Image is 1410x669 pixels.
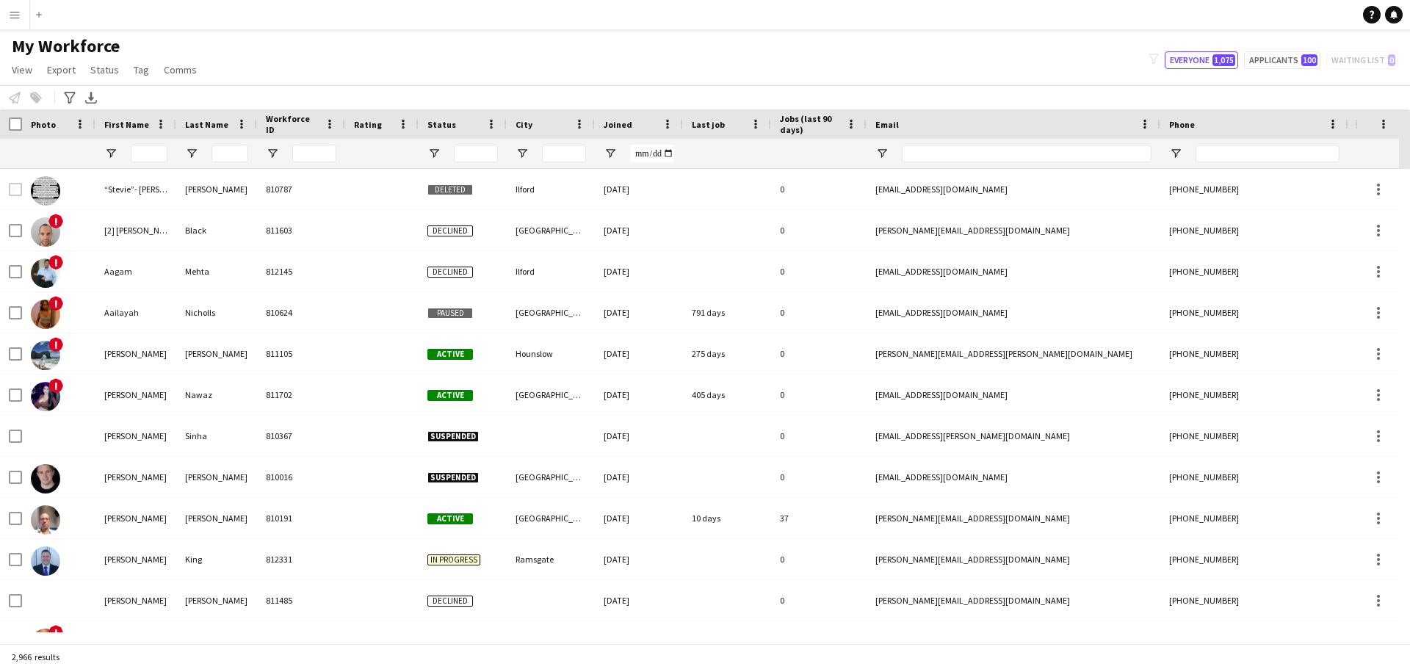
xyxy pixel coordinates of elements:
[427,554,480,565] span: In progress
[604,147,617,160] button: Open Filter Menu
[176,580,257,621] div: [PERSON_NAME]
[257,375,345,415] div: 811702
[176,333,257,374] div: [PERSON_NAME]
[867,457,1160,497] div: [EMAIL_ADDRESS][DOMAIN_NAME]
[1160,621,1348,662] div: [PHONE_NUMBER]
[257,539,345,579] div: 812331
[1160,580,1348,621] div: [PHONE_NUMBER]
[771,375,867,415] div: 0
[48,625,63,640] span: !
[95,580,176,621] div: [PERSON_NAME]
[507,292,595,333] div: [GEOGRAPHIC_DATA]
[595,292,683,333] div: [DATE]
[771,539,867,579] div: 0
[427,513,473,524] span: Active
[176,457,257,497] div: [PERSON_NAME]
[604,119,632,130] span: Joined
[257,210,345,250] div: 811603
[595,416,683,456] div: [DATE]
[6,60,38,79] a: View
[427,308,473,319] span: Paused
[84,60,125,79] a: Status
[507,375,595,415] div: [GEOGRAPHIC_DATA]
[176,169,257,209] div: [PERSON_NAME]
[257,292,345,333] div: 810624
[185,119,228,130] span: Last Name
[31,341,60,370] img: Aakash Panuganti
[683,498,771,538] div: 10 days
[95,416,176,456] div: [PERSON_NAME]
[507,621,595,662] div: Ilford
[95,251,176,292] div: Aagam
[427,431,479,442] span: Suspended
[516,147,529,160] button: Open Filter Menu
[780,113,840,135] span: Jobs (last 90 days)
[176,498,257,538] div: [PERSON_NAME]
[595,621,683,662] div: [DATE]
[427,225,473,236] span: Declined
[95,333,176,374] div: [PERSON_NAME]
[41,60,82,79] a: Export
[128,60,155,79] a: Tag
[427,267,473,278] span: Declined
[1212,54,1235,66] span: 1,075
[131,145,167,162] input: First Name Filter Input
[176,292,257,333] div: Nicholls
[95,375,176,415] div: [PERSON_NAME]
[867,251,1160,292] div: [EMAIL_ADDRESS][DOMAIN_NAME]
[1160,292,1348,333] div: [PHONE_NUMBER]
[1160,251,1348,292] div: [PHONE_NUMBER]
[31,176,60,206] img: “Stevie”- Marie Ansell
[427,184,473,195] span: Deleted
[48,378,63,393] span: !
[31,300,60,329] img: Aailayah Nicholls
[1301,54,1317,66] span: 100
[90,63,119,76] span: Status
[595,210,683,250] div: [DATE]
[95,457,176,497] div: [PERSON_NAME]
[354,119,382,130] span: Rating
[48,255,63,270] span: !
[507,169,595,209] div: Ilford
[257,498,345,538] div: 810191
[902,145,1151,162] input: Email Filter Input
[31,217,60,247] img: [2] Bradley Black
[176,621,257,662] div: [PERSON_NAME]
[95,210,176,250] div: [2] [PERSON_NAME]
[771,580,867,621] div: 0
[48,296,63,311] span: !
[164,63,197,76] span: Comms
[542,145,586,162] input: City Filter Input
[595,333,683,374] div: [DATE]
[95,539,176,579] div: [PERSON_NAME]
[867,210,1160,250] div: [PERSON_NAME][EMAIL_ADDRESS][DOMAIN_NAME]
[867,580,1160,621] div: [PERSON_NAME][EMAIL_ADDRESS][DOMAIN_NAME]
[867,333,1160,374] div: [PERSON_NAME][EMAIL_ADDRESS][PERSON_NAME][DOMAIN_NAME]
[266,147,279,160] button: Open Filter Menu
[630,145,674,162] input: Joined Filter Input
[257,621,345,662] div: 811258
[595,539,683,579] div: [DATE]
[31,119,56,130] span: Photo
[683,292,771,333] div: 791 days
[507,210,595,250] div: [GEOGRAPHIC_DATA]
[104,147,117,160] button: Open Filter Menu
[595,251,683,292] div: [DATE]
[95,169,176,209] div: “Stevie”- [PERSON_NAME]
[1160,375,1348,415] div: [PHONE_NUMBER]
[683,375,771,415] div: 405 days
[595,457,683,497] div: [DATE]
[507,251,595,292] div: Ilford
[176,251,257,292] div: Mehta
[595,169,683,209] div: [DATE]
[867,621,1160,662] div: [EMAIL_ADDRESS][DOMAIN_NAME]
[31,258,60,288] img: Aagam Mehta
[31,629,60,658] img: Aaron Mowatt
[595,498,683,538] div: [DATE]
[104,119,149,130] span: First Name
[507,498,595,538] div: [GEOGRAPHIC_DATA]
[867,539,1160,579] div: [PERSON_NAME][EMAIL_ADDRESS][DOMAIN_NAME]
[257,457,345,497] div: 810016
[507,539,595,579] div: Ramsgate
[95,292,176,333] div: Aailayah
